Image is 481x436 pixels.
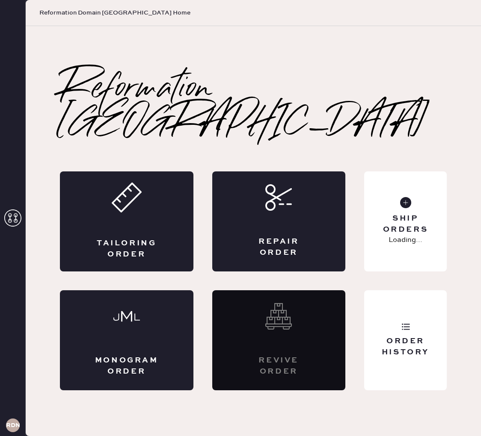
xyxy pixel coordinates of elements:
div: Revive order [246,355,312,377]
div: Repair Order [246,236,312,258]
div: Ship Orders [371,213,440,235]
h2: Reformation [GEOGRAPHIC_DATA] [60,72,447,141]
div: Order History [371,336,440,357]
div: Tailoring Order [94,238,159,259]
h3: RDNA [6,422,20,428]
div: Monogram Order [94,355,159,377]
p: Loading... [389,235,422,245]
div: Interested? Contact us at care@hemster.co [212,290,346,390]
span: Reformation Domain [GEOGRAPHIC_DATA] Home [39,9,190,17]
